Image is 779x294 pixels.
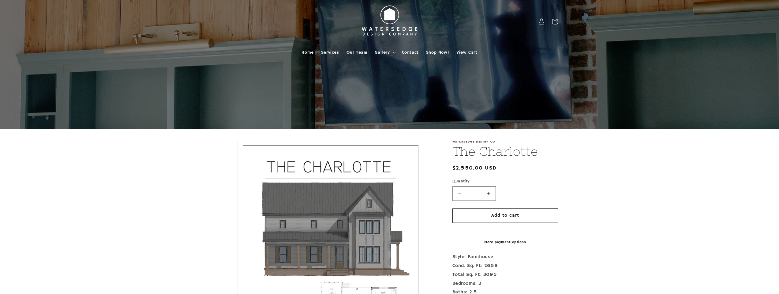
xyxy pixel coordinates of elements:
[452,208,558,223] button: Add to cart
[453,46,481,59] a: View Cart
[356,2,423,40] img: Watersedge Design Co
[375,50,390,55] span: Gallery
[452,140,558,143] p: Watersedge Design Co
[398,46,422,59] a: Contact
[452,164,497,172] span: $2,550.00 USD
[456,50,477,55] span: View Cart
[343,46,371,59] a: Our Team
[402,50,419,55] span: Contact
[452,143,558,159] h1: The Charlotte
[317,46,343,59] a: Services
[346,50,368,55] span: Our Team
[321,50,339,55] span: Services
[298,46,317,59] a: Home
[426,50,449,55] span: Shop Now!
[452,239,558,245] a: More payment options
[422,46,453,59] a: Shop Now!
[301,50,313,55] span: Home
[452,178,558,185] label: Quantity
[371,46,398,59] summary: Gallery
